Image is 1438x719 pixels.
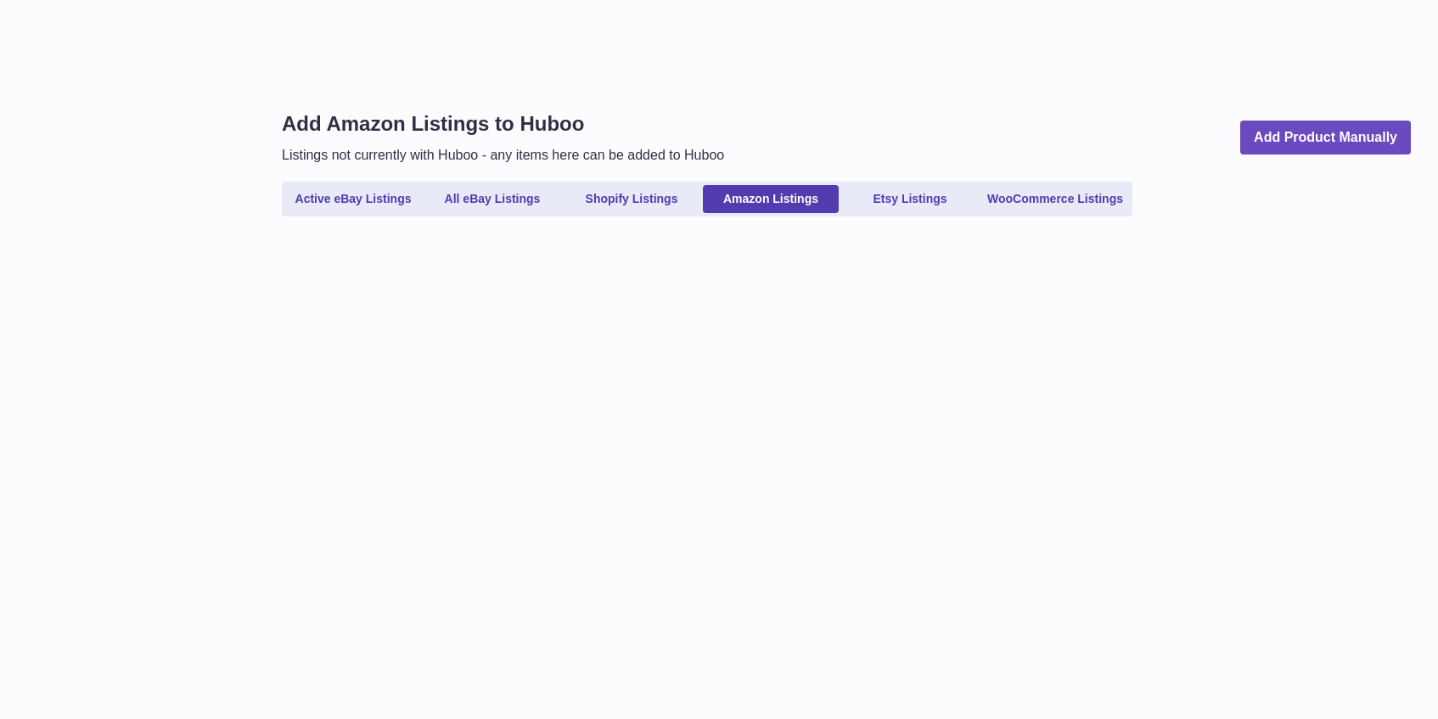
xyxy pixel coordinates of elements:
[285,185,421,213] a: Active eBay Listings
[703,185,839,213] a: Amazon Listings
[282,110,724,138] h1: Add Amazon Listings to Huboo
[842,185,978,213] a: Etsy Listings
[564,185,699,213] a: Shopify Listings
[424,185,560,213] a: All eBay Listings
[282,146,724,165] p: Listings not currently with Huboo - any items here can be added to Huboo
[981,185,1129,213] a: WooCommerce Listings
[1240,121,1411,155] a: Add Product Manually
